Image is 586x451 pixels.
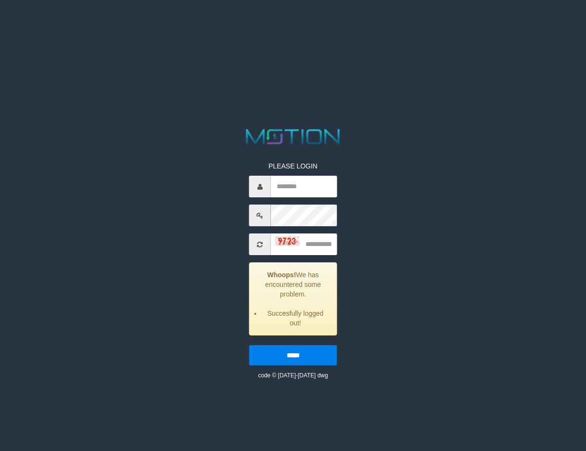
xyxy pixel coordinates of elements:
[262,309,330,328] li: Succesfully logged out!
[249,262,337,335] div: We has encountered some problem.
[242,127,344,147] img: MOTION_logo.png
[258,372,328,379] small: code © [DATE]-[DATE] dwg
[267,271,296,279] strong: Whoops!
[276,236,300,246] img: captcha
[249,161,337,171] p: PLEASE LOGIN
